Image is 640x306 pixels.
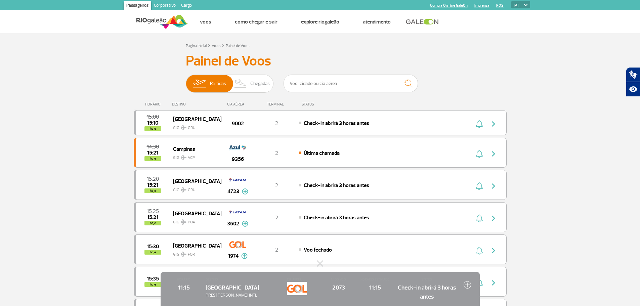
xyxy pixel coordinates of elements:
div: Plugin de acessibilidade da Hand Talk. [626,67,640,97]
div: TERMINAL [255,102,298,106]
span: 2025-09-30 15:21:10 [147,215,158,220]
span: 2073 [324,283,353,292]
span: Voo fechado [304,247,332,253]
span: hoje [144,221,161,225]
span: Check-in abrirá 3 horas antes [304,120,369,127]
a: Página Inicial [186,43,207,48]
span: hoje [144,156,161,161]
img: destiny_airplane.svg [181,125,186,130]
span: 2 [275,120,278,127]
span: GRU [188,187,196,193]
img: destiny_airplane.svg [181,155,186,160]
span: Check-in abrirá 3 horas antes [304,182,369,189]
span: 2025-09-30 15:30:00 [147,244,159,249]
span: Check-in abrirá 3 horas antes [304,214,369,221]
span: 9356 [232,155,244,163]
span: 2 [275,150,278,157]
span: [GEOGRAPHIC_DATA] [173,177,216,185]
span: GIG [173,151,216,161]
span: 2025-09-30 14:30:00 [147,144,159,149]
span: 2025-09-30 15:25:00 [147,209,159,214]
img: mais-info-painel-voo.svg [241,253,248,259]
span: CIA AÉREA [287,277,317,282]
span: HORÁRIO [169,277,199,282]
span: [GEOGRAPHIC_DATA] [173,241,216,250]
a: Cargo [178,1,195,11]
img: mais-info-painel-voo.svg [242,188,248,194]
span: 11:15 [360,283,390,292]
button: Abrir tradutor de língua de sinais. [626,67,640,82]
span: FOR [188,252,195,258]
span: 2 [275,247,278,253]
span: Nº DO VOO [324,277,353,282]
img: sino-painel-voo.svg [476,182,483,190]
span: [GEOGRAPHIC_DATA] [173,209,216,218]
a: Painel de Voos [226,43,250,48]
span: 3602 [227,220,239,228]
img: sino-painel-voo.svg [476,214,483,222]
span: GIG [173,216,216,225]
img: sino-painel-voo.svg [476,150,483,158]
span: 2025-09-30 15:20:00 [147,177,159,181]
span: GIG [173,248,216,258]
span: hoje [144,126,161,131]
span: Campinas [173,144,216,153]
span: 2025-09-30 15:00:00 [147,115,159,119]
span: 11:15 [169,283,199,292]
span: GRU [188,125,196,131]
img: seta-direita-painel-voo.svg [489,214,498,222]
div: STATUS [298,102,353,106]
img: destiny_airplane.svg [181,187,186,192]
a: Explore RIOgaleão [301,18,339,25]
a: Voos [212,43,221,48]
img: mais-info-painel-voo.svg [242,221,248,227]
span: 1974 [228,252,239,260]
img: seta-direita-painel-voo.svg [489,120,498,128]
div: HORÁRIO [136,102,172,106]
button: Abrir recursos assistivos. [626,82,640,97]
img: sino-painel-voo.svg [476,120,483,128]
span: hoje [144,250,161,255]
span: HORÁRIO ESTIMADO [360,277,390,282]
span: DESTINO [206,277,281,282]
a: Voos [200,18,211,25]
span: 2025-09-30 15:21:00 [147,150,158,155]
span: GIG [173,121,216,131]
h3: Painel de Voos [186,53,455,70]
span: hoje [144,188,161,193]
a: Compra On-line GaleOn [430,3,468,8]
a: Corporativo [151,1,178,11]
a: Passageiros [124,1,151,11]
span: 4723 [227,187,239,195]
a: > [222,41,224,49]
img: destiny_airplane.svg [181,252,186,257]
span: STATUS [397,277,457,282]
img: slider-desembarque [231,75,251,92]
div: CIA AÉREA [221,102,255,106]
img: slider-embarque [189,75,210,92]
a: > [208,41,210,49]
img: sino-painel-voo.svg [476,247,483,255]
span: Check-in abrirá 3 horas antes [397,283,457,301]
img: destiny_airplane.svg [181,219,186,225]
a: RQS [496,3,504,8]
span: 2 [275,214,278,221]
a: Como chegar e sair [235,18,278,25]
a: Imprensa [474,3,489,8]
span: 2025-09-30 15:21:00 [147,183,158,187]
span: 9002 [232,120,244,128]
div: DESTINO [172,102,221,106]
input: Voo, cidade ou cia aérea [284,75,418,92]
span: Última chamada [304,150,340,157]
span: Partidas [210,75,226,92]
span: Chegadas [250,75,270,92]
span: [GEOGRAPHIC_DATA] [206,284,259,291]
img: seta-direita-painel-voo.svg [489,182,498,190]
img: seta-direita-painel-voo.svg [489,247,498,255]
span: [GEOGRAPHIC_DATA] [173,115,216,123]
span: GIG [173,183,216,193]
span: 2025-09-30 15:10:00 [147,121,158,125]
a: Atendimento [363,18,391,25]
span: VCP [188,155,195,161]
img: seta-direita-painel-voo.svg [489,150,498,158]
